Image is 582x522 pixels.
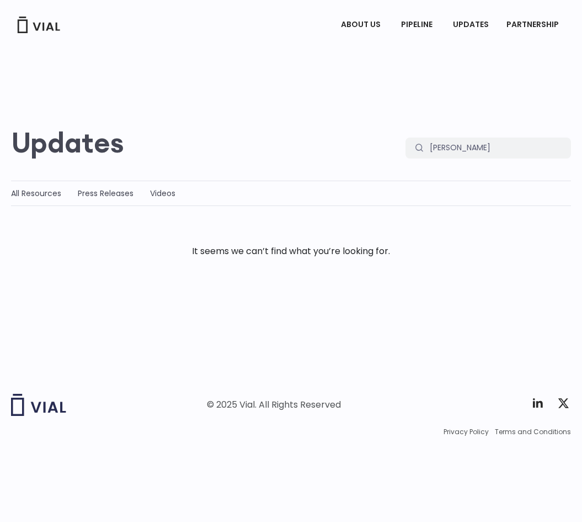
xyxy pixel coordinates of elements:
a: Press Releases [78,188,134,199]
a: Privacy Policy [444,427,489,437]
a: ABOUT USMenu Toggle [332,15,392,34]
a: PIPELINEMenu Toggle [392,15,444,34]
a: Videos [150,188,175,199]
div: © 2025 Vial. All Rights Reserved [207,399,341,411]
input: Search... [423,138,571,159]
div: It seems we can’t find what you’re looking for. [11,245,571,258]
a: All Resources [11,188,61,199]
a: UPDATES [444,15,497,34]
h2: Updates [11,126,124,159]
a: PARTNERSHIPMenu Toggle [498,15,570,34]
img: Vial logo wih "Vial" spelled out [11,394,66,416]
img: Vial Logo [17,17,61,33]
a: Terms and Conditions [495,427,571,437]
